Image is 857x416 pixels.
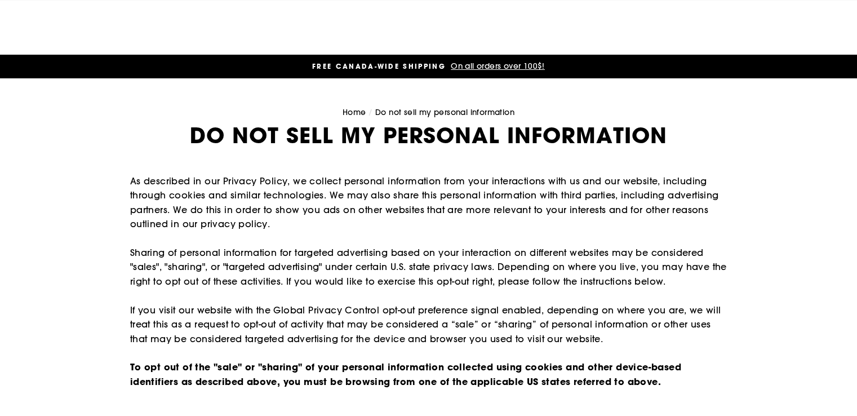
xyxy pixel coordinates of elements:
[130,246,727,289] p: Sharing of personal information for targeted advertising based on your interaction on different w...
[130,125,727,146] h1: Do not sell my personal information
[29,107,829,119] nav: breadcrumbs
[130,174,727,232] p: As described in our Privacy Policy, we collect personal information from your interactions with u...
[130,303,727,347] p: If you visit our website with the Global Privacy Control opt-out preference signal enabled, depen...
[343,107,366,117] a: Home
[368,107,372,117] span: /
[448,61,545,71] span: On all orders over 100$!
[32,60,826,73] a: FREE CANADA-WIDE SHIPPING On all orders over 100$!
[130,361,681,388] strong: To opt out of the "sale" or "sharing" of your personal information collected using cookies and ot...
[375,107,514,117] span: Do not sell my personal information
[312,61,446,71] span: FREE CANADA-WIDE SHIPPING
